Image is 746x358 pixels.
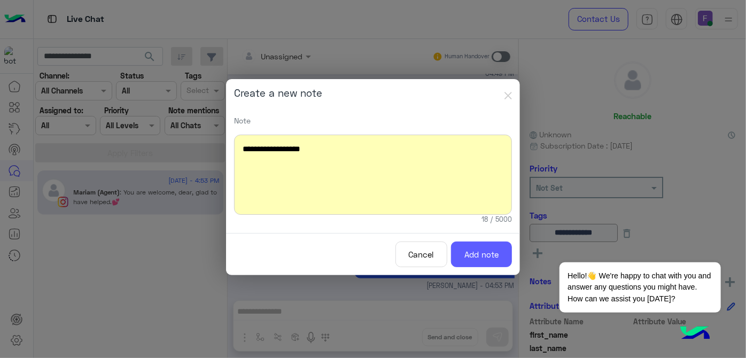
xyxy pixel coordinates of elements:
button: Cancel [395,242,447,268]
img: close [504,92,512,99]
small: 18 / 5000 [481,215,512,225]
button: Add note [451,242,512,268]
span: Hello!👋 We're happy to chat with you and answer any questions you might have. How can we assist y... [559,262,720,313]
img: hulul-logo.png [677,315,714,353]
p: Note [234,115,512,126]
h5: Create a new note [234,87,322,99]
